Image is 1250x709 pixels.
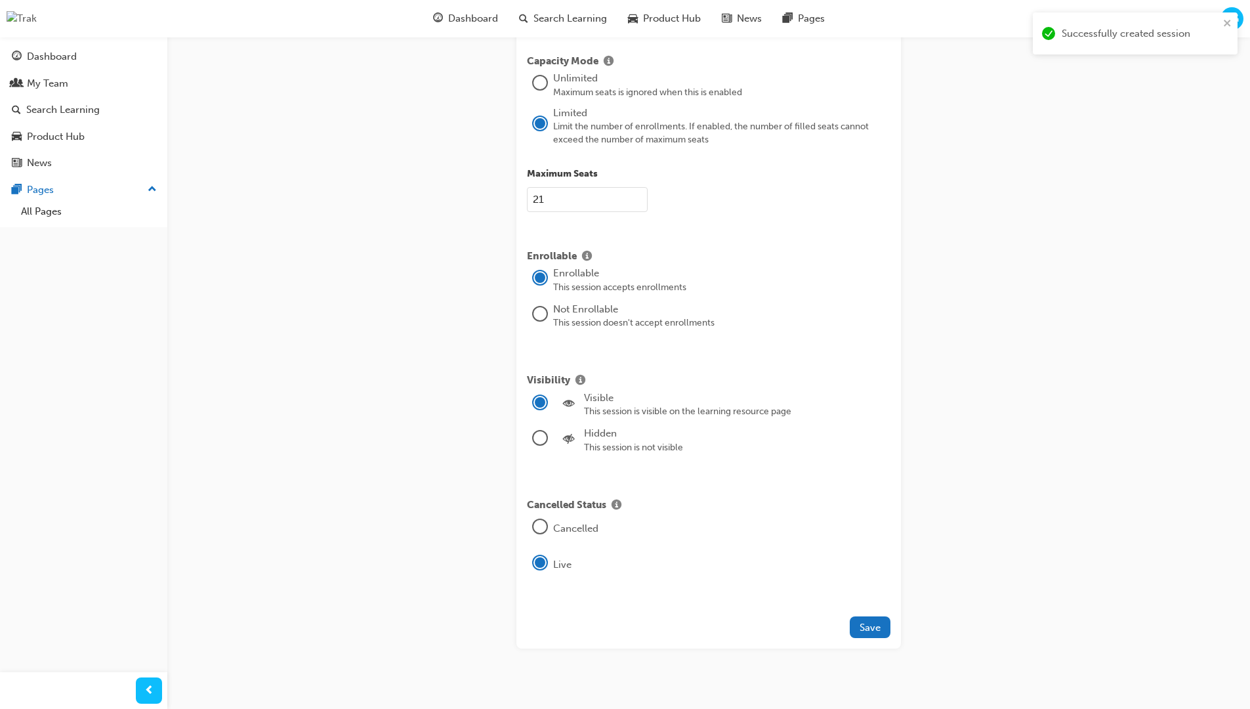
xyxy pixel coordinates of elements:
span: noeye-icon [564,435,573,446]
div: Limit the number of enrollments. If enabled, the number of filled seats cannot exceed the number ... [553,120,890,146]
a: Dashboard [5,45,162,69]
span: info-icon [582,251,592,263]
span: car-icon [12,131,22,143]
div: This session is not visible [584,441,890,454]
div: Live [553,557,890,572]
div: Unlimited [553,71,890,86]
div: Limited [553,106,890,121]
span: News [737,11,762,26]
button: TG [1220,7,1243,30]
span: eye-icon [564,399,573,411]
div: Visible [584,391,890,406]
span: Dashboard [448,11,498,26]
button: Show info [598,54,619,70]
a: car-iconProduct Hub [617,5,711,32]
button: Show info [606,498,627,514]
span: guage-icon [12,51,22,63]
a: guage-iconDashboard [423,5,509,32]
span: Visibility [527,373,570,389]
div: Maximum seats is ignored when this is enabled [553,86,890,99]
div: Hidden [584,426,890,441]
img: Trak [7,11,37,26]
a: news-iconNews [711,5,772,32]
a: Search Learning [5,98,162,122]
button: Pages [5,178,162,202]
a: pages-iconPages [772,5,835,32]
span: pages-icon [12,184,22,196]
span: Enrollable [527,249,577,265]
span: news-icon [12,158,22,169]
button: DashboardMy TeamSearch LearningProduct HubNews [5,42,162,178]
span: Search Learning [533,11,607,26]
div: This session doesn't accept enrollments [553,316,890,330]
span: search-icon [12,104,21,116]
div: This session accepts enrollments [553,281,890,294]
span: people-icon [12,78,22,90]
div: My Team [27,76,68,91]
div: News [27,156,52,171]
span: search-icon [519,11,528,27]
button: Show info [577,249,597,265]
div: Product Hub [27,129,85,144]
a: All Pages [16,202,162,222]
button: close [1223,18,1232,33]
div: Dashboard [27,49,77,64]
span: Cancelled Status [527,498,606,514]
a: News [5,151,162,175]
div: Pages [27,183,54,198]
a: Product Hub [5,125,162,149]
span: car-icon [628,11,638,27]
span: Pages [798,11,825,26]
span: pages-icon [783,11,793,27]
div: Not Enrollable [553,302,890,317]
span: Save [860,622,881,634]
span: info-icon [604,56,614,68]
span: guage-icon [433,11,443,27]
div: Cancelled [553,521,890,536]
a: search-iconSearch Learning [509,5,617,32]
div: Enrollable [553,266,890,281]
span: info-icon [612,500,621,512]
span: news-icon [722,11,732,27]
span: up-icon [148,181,157,198]
span: info-icon [575,376,585,387]
span: Capacity Mode [527,54,598,70]
p: Maximum Seats [527,167,890,182]
a: My Team [5,72,162,96]
button: Save [850,616,890,638]
span: prev-icon [144,683,154,699]
div: Search Learning [26,102,100,118]
span: Product Hub [643,11,701,26]
button: Show info [570,373,591,389]
div: Successfully created session [1062,26,1219,41]
div: This session is visible on the learning resource page [584,405,890,418]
